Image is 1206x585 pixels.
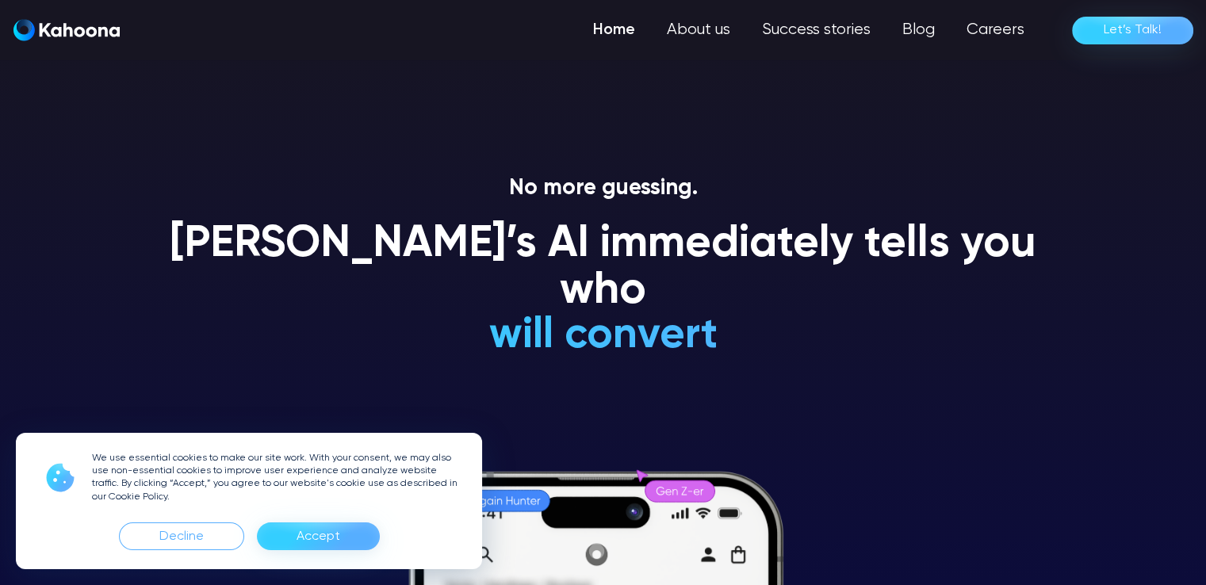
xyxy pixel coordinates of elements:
div: Decline [159,524,204,549]
a: About us [651,14,746,46]
a: Let’s Talk! [1072,17,1193,44]
h1: [PERSON_NAME]’s AI immediately tells you who [151,221,1055,315]
a: Success stories [746,14,886,46]
a: home [13,19,120,42]
h1: will convert [369,312,837,359]
g: Gen Z-er [657,487,703,495]
div: Let’s Talk! [1104,17,1162,43]
img: Kahoona logo white [13,19,120,41]
div: Accept [257,522,380,550]
p: We use essential cookies to make our site work. With your consent, we may also use non-essential ... [92,452,463,503]
div: Accept [297,524,340,549]
a: Blog [886,14,951,46]
a: Careers [951,14,1040,46]
a: Home [577,14,651,46]
div: Decline [119,522,244,550]
p: No more guessing. [151,175,1055,202]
